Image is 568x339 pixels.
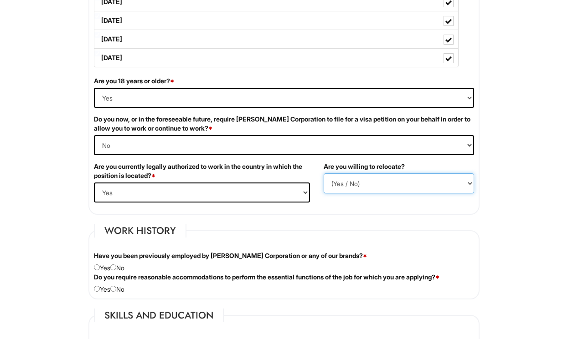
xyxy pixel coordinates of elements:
[87,251,481,273] div: Yes No
[94,49,458,67] label: [DATE]
[324,162,405,171] label: Are you willing to relocate?
[94,251,367,260] label: Have you been previously employed by [PERSON_NAME] Corporation or any of our brands?
[94,273,439,282] label: Do you require reasonable accommodations to perform the essential functions of the job for which ...
[94,135,474,155] select: (Yes / No)
[94,309,224,322] legend: Skills and Education
[94,224,186,238] legend: Work History
[94,88,474,108] select: (Yes / No)
[87,273,481,294] div: Yes No
[94,182,310,202] select: (Yes / No)
[94,115,474,133] label: Do you now, or in the foreseeable future, require [PERSON_NAME] Corporation to file for a visa pe...
[94,30,458,48] label: [DATE]
[94,162,310,180] label: Are you currently legally authorized to work in the country in which the position is located?
[94,11,458,30] label: [DATE]
[324,173,474,193] select: (Yes / No)
[94,76,174,86] label: Are you 18 years or older?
